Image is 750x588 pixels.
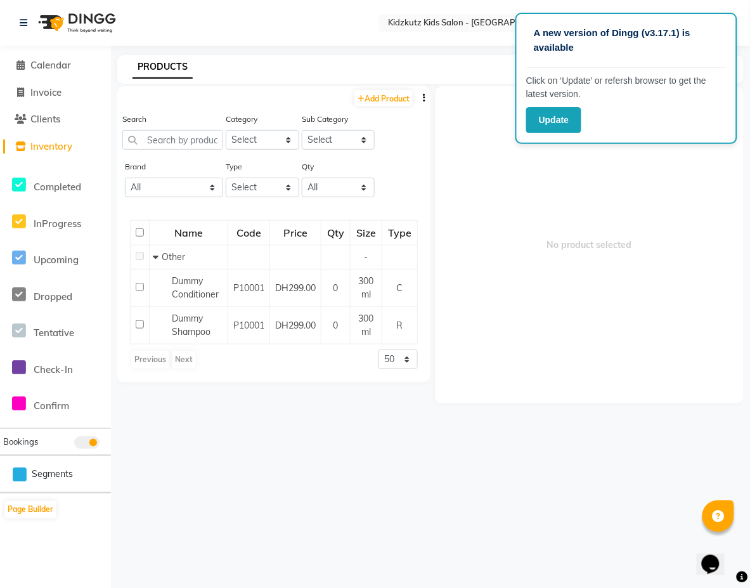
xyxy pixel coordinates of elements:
a: Add Product [354,90,413,106]
button: Update [526,107,581,133]
span: Dummy Shampoo [172,313,210,337]
img: logo [32,5,119,41]
span: - [365,251,368,263]
span: Upcoming [34,254,79,266]
a: Inventory [3,140,108,154]
a: Clients [3,112,108,127]
span: 0 [333,320,339,331]
a: PRODUCTS [133,56,193,79]
span: Bookings [3,436,38,447]
span: P10001 [233,282,264,294]
label: Sub Category [302,114,349,125]
div: Name [150,221,227,244]
span: 0 [333,282,339,294]
div: Price [271,221,320,244]
span: 300 ml [359,275,374,300]
span: Collapse Row [153,251,162,263]
div: Type [383,221,417,244]
span: Segments [32,467,73,481]
div: Qty [322,221,349,244]
span: InProgress [34,218,81,230]
p: A new version of Dingg (v3.17.1) is available [534,26,719,55]
span: Check-In [34,363,73,376]
iframe: chat widget [697,537,737,575]
span: 300 ml [359,313,374,337]
span: P10001 [233,320,264,331]
span: Inventory [30,140,72,152]
input: Search by product name or code [122,130,223,150]
span: Dummy Conditioner [172,275,219,300]
p: Click on ‘Update’ or refersh browser to get the latest version. [526,74,727,101]
button: Page Builder [4,501,56,519]
div: Code [229,221,269,244]
span: Other [162,251,185,263]
span: C [397,282,403,294]
label: Qty [302,161,314,173]
label: Type [226,161,242,173]
a: Invoice [3,86,108,100]
label: Search [122,114,146,125]
span: Clients [30,113,60,125]
div: Size [351,221,381,244]
span: Dropped [34,291,72,303]
span: No product selected [436,86,744,403]
label: Brand [125,161,146,173]
span: Invoice [30,86,61,98]
label: Category [226,114,257,125]
span: DH299.00 [275,282,316,294]
span: Calendar [30,59,71,71]
span: Confirm [34,400,69,412]
span: Completed [34,181,81,193]
span: R [397,320,403,331]
span: DH299.00 [275,320,316,331]
span: Tentative [34,327,74,339]
a: Calendar [3,58,108,73]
